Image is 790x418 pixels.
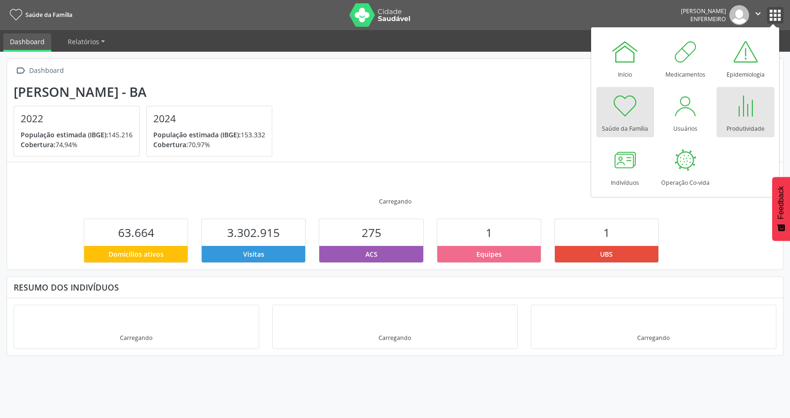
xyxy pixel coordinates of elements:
[14,84,279,100] div: [PERSON_NAME] - BA
[600,249,613,259] span: UBS
[109,249,164,259] span: Domicílios ativos
[729,5,749,25] img: img
[749,5,767,25] button: 
[362,225,381,240] span: 275
[777,186,785,219] span: Feedback
[21,130,108,139] span: População estimada (IBGE):
[25,11,72,19] span: Saúde da Família
[637,334,670,342] div: Carregando
[68,37,99,46] span: Relatórios
[486,225,492,240] span: 1
[227,225,280,240] span: 3.302.915
[379,197,411,205] div: Carregando
[596,141,654,191] a: Indivíduos
[656,33,714,83] a: Medicamentos
[603,225,610,240] span: 1
[61,33,111,50] a: Relatórios
[772,177,790,241] button: Feedback - Mostrar pesquisa
[153,140,188,149] span: Cobertura:
[753,8,763,19] i: 
[681,7,726,15] div: [PERSON_NAME]
[596,33,654,83] a: Início
[690,15,726,23] span: Enfermeiro
[767,7,783,24] button: apps
[243,249,264,259] span: Visitas
[21,140,133,150] p: 74,94%
[14,64,27,78] i: 
[118,225,154,240] span: 63.664
[717,87,774,137] a: Produtividade
[14,282,776,292] div: Resumo dos indivíduos
[379,334,411,342] div: Carregando
[656,141,714,191] a: Operação Co-vida
[656,87,714,137] a: Usuários
[476,249,502,259] span: Equipes
[153,113,265,125] h4: 2024
[27,64,65,78] div: Dashboard
[596,87,654,137] a: Saúde da Família
[153,130,241,139] span: População estimada (IBGE):
[21,130,133,140] p: 145.216
[365,249,378,259] span: ACS
[21,140,55,149] span: Cobertura:
[717,33,774,83] a: Epidemiologia
[3,33,51,52] a: Dashboard
[7,7,72,23] a: Saúde da Família
[21,113,133,125] h4: 2022
[14,64,65,78] a:  Dashboard
[153,130,265,140] p: 153.332
[153,140,265,150] p: 70,97%
[120,334,152,342] div: Carregando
